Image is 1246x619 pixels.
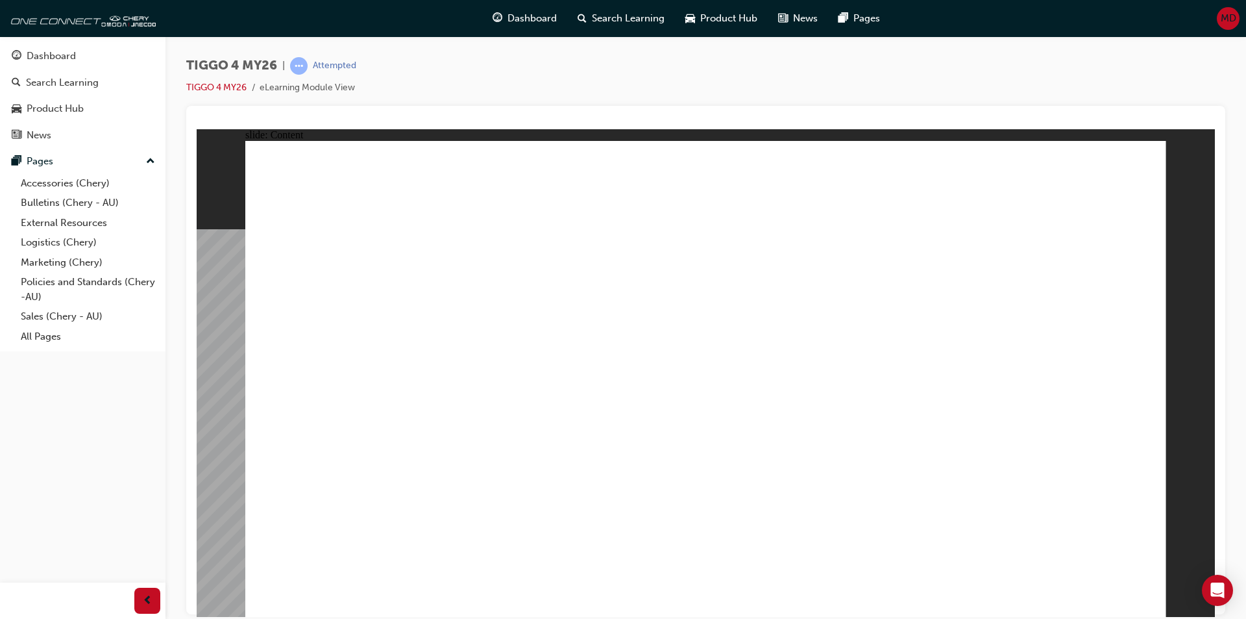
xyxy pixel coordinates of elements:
a: External Resources [16,213,160,233]
span: car-icon [12,103,21,115]
span: TIGGO 4 MY26 [186,58,277,73]
button: MD [1217,7,1240,30]
a: Marketing (Chery) [16,253,160,273]
a: search-iconSearch Learning [567,5,675,32]
div: Pages [27,154,53,169]
div: Attempted [313,60,356,72]
li: eLearning Module View [260,81,355,95]
a: guage-iconDashboard [482,5,567,32]
a: Product Hub [5,97,160,121]
div: Dashboard [27,49,76,64]
span: prev-icon [143,593,153,609]
a: news-iconNews [768,5,828,32]
a: car-iconProduct Hub [675,5,768,32]
span: pages-icon [12,156,21,168]
a: News [5,123,160,147]
button: Pages [5,149,160,173]
a: Search Learning [5,71,160,95]
span: Dashboard [507,11,557,26]
span: News [793,11,818,26]
a: All Pages [16,327,160,347]
span: Search Learning [592,11,665,26]
span: news-icon [12,130,21,142]
span: | [282,58,285,73]
a: Dashboard [5,44,160,68]
span: Pages [853,11,880,26]
span: search-icon [578,10,587,27]
button: DashboardSearch LearningProduct HubNews [5,42,160,149]
span: learningRecordVerb_ATTEMPT-icon [290,57,308,75]
a: TIGGO 4 MY26 [186,82,247,93]
a: Policies and Standards (Chery -AU) [16,272,160,307]
span: car-icon [685,10,695,27]
a: Sales (Chery - AU) [16,307,160,327]
span: up-icon [146,153,155,170]
a: Logistics (Chery) [16,233,160,253]
span: guage-icon [493,10,502,27]
a: Accessories (Chery) [16,173,160,194]
div: Open Intercom Messenger [1202,575,1233,606]
span: guage-icon [12,51,21,62]
img: oneconnect [6,5,156,31]
div: Product Hub [27,101,84,116]
span: pages-icon [838,10,848,27]
span: MD [1221,11,1236,26]
span: search-icon [12,77,21,89]
div: News [27,128,51,143]
span: news-icon [778,10,788,27]
a: Bulletins (Chery - AU) [16,193,160,213]
span: Product Hub [700,11,757,26]
div: Search Learning [26,75,99,90]
a: pages-iconPages [828,5,890,32]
